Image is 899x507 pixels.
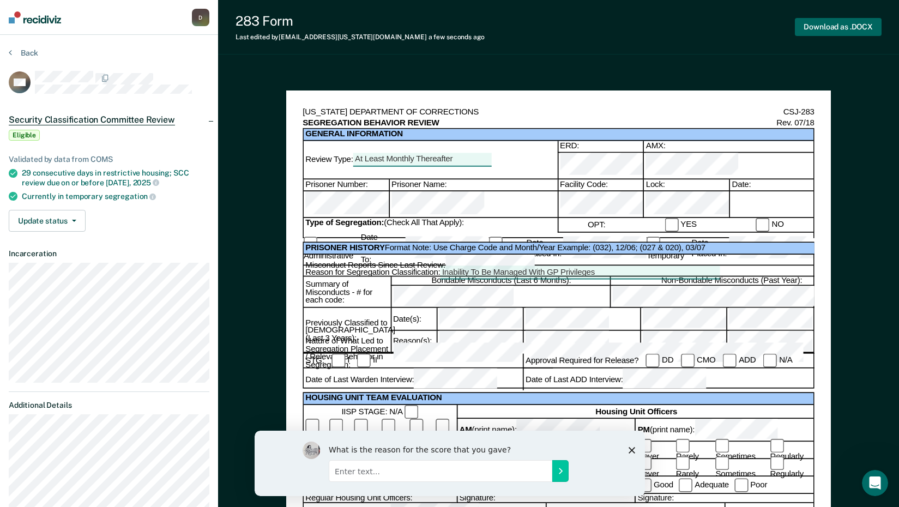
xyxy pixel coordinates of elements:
dt: Additional Details [9,401,209,410]
img: Recidiviz [9,11,61,23]
label: Good [638,478,673,492]
input: Rarely [676,457,690,470]
div: Date Placed In: [489,236,647,262]
div: Misconduct Reports Since Last Review: [305,255,851,276]
div: Reason for Segregation Classification: [305,266,813,280]
button: Download as .DOCX [795,18,882,36]
b: PM [638,426,650,433]
input: III [354,419,368,433]
label: IV [381,419,402,441]
b: Housing Unit Officers [595,408,677,415]
label: DD [646,354,674,367]
div: Prisoner Name: [389,180,557,191]
div: ERD: [557,153,643,179]
div: OPT: [588,220,606,231]
div: At Least Monthly Thereafter [355,154,490,165]
div: (print name): [459,419,635,440]
input: VI [436,419,449,433]
label: Rarely [676,439,710,461]
input: Regularly [770,457,783,470]
div: (Check All That Apply): [304,218,557,233]
span: Security Classification Committee Review [9,114,175,125]
div: Validated by data from COMS [9,155,209,164]
label: III [354,419,374,441]
label: II [329,419,347,441]
div: Date: [729,180,813,191]
div: AMX: [643,141,813,153]
input: V [409,419,423,433]
div: (print name): [638,419,813,440]
input: IV [381,419,395,433]
input: Administrative [304,237,317,250]
input: Adequate [679,478,692,492]
div: Prisoner Name: [389,191,557,218]
b: SEGREGATION BEHAVIOR REVIEW [303,118,439,129]
div: STG: [305,355,324,366]
label: II [357,354,377,367]
div: Date Classified To: [304,233,489,265]
b: HOUSING UNIT TEAM EVALUATION [305,394,442,403]
div: Format Note: Use Charge Code and Month/Year Example: (032), 12/06; (027 & 020), 03/07 [304,243,851,255]
div: 29 consecutive days in restrictive housing; SCC review due on or before [DATE], [22,168,209,187]
b: Type of Segregation: [305,218,384,227]
input: CMO [681,354,695,367]
input: II [357,354,371,367]
div: Inability To Be Managed With GP Privileges [442,267,718,278]
input: YES [665,218,678,232]
label: I [305,419,321,441]
label: Never [638,439,671,461]
input: Sometimes [715,439,729,452]
input: Never [638,457,651,470]
div: AMX: [643,153,813,179]
input: DD [646,354,660,367]
label: I [331,354,349,367]
div: Bondable Misconducts (Last 6 Months): [390,286,610,308]
div: Non-Bondable Misconducts (Past Year): [610,286,851,308]
div: Bondable Misconducts (Last 6 Months): [390,277,610,286]
div: Nature of What Led to Segregation Placement / Relevant Behavior in Segregation: [304,353,390,354]
input: Poor [734,478,748,492]
div: Rev. 07/18 [776,118,814,129]
label: Regularly [770,439,813,461]
div: Date of Last Warden Interview: [305,369,553,390]
div: Regular Housing Unit Officers: [304,494,456,503]
button: D [192,9,209,26]
div: Last edited by [EMAIL_ADDRESS][US_STATE][DOMAIN_NAME] [236,33,485,41]
label: Rarely [676,457,710,479]
div: [US_STATE] DEPARTMENT OF CORRECTIONS [303,107,479,118]
span: segregation [105,192,156,201]
b: AM [459,426,472,433]
div: Review Type: [305,153,557,167]
div: Date(s): [390,308,436,330]
div: 283 Form [236,13,485,29]
dt: Incarceration [9,249,209,258]
div: Reason(s): [390,331,436,353]
iframe: Survey by Kim from Recidiviz [255,431,645,496]
div: Facility Code: [557,180,643,191]
input: Temporary [647,237,660,250]
label: VI [436,419,456,441]
div: Signature: [456,494,635,503]
label: Sometimes [715,439,764,461]
label: Never [638,457,671,479]
label: V [409,419,429,441]
iframe: Intercom live chat [862,470,888,496]
div: Prisoner Number: [304,180,389,191]
label: Temporary [647,237,684,261]
div: Signature: [635,494,813,503]
input: N/A [763,354,777,367]
div: Lock: [643,191,729,218]
label: ADD [723,354,756,367]
div: Summary of Misconducts - # for each code: [304,277,390,308]
label: NO [756,218,783,232]
input: Never [638,439,651,452]
label: CMO [681,354,716,367]
label: Sometimes [715,457,764,479]
div: Date of Last ADD Interview: [526,369,851,390]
